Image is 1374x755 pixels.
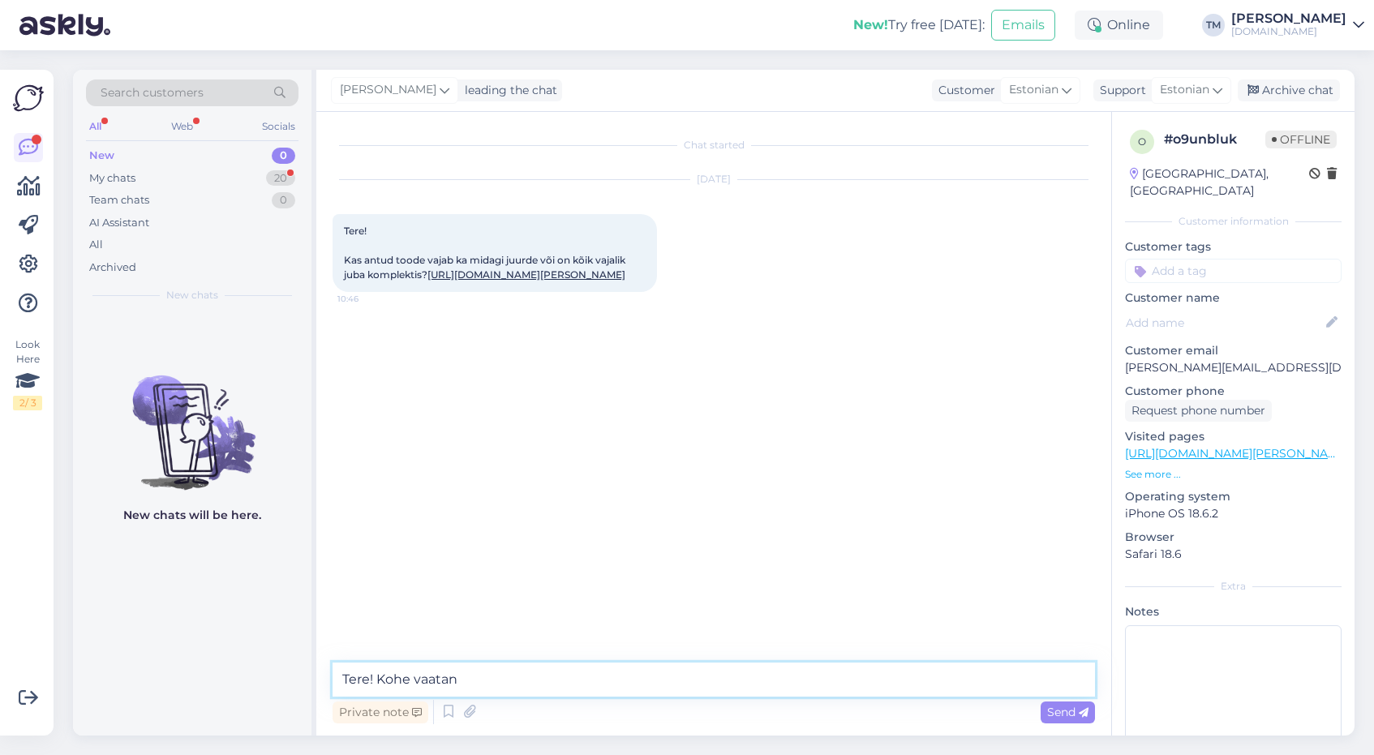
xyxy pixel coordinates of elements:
[333,663,1095,697] textarea: Tere! Kohe vaata
[458,82,557,99] div: leading the chat
[337,293,398,305] span: 10:46
[123,507,261,524] p: New chats will be here.
[1125,488,1342,505] p: Operating system
[1075,11,1163,40] div: Online
[1238,79,1340,101] div: Archive chat
[101,84,204,101] span: Search customers
[1125,546,1342,563] p: Safari 18.6
[89,237,103,253] div: All
[991,10,1055,41] button: Emails
[1125,290,1342,307] p: Customer name
[1125,359,1342,376] p: [PERSON_NAME][EMAIL_ADDRESS][DOMAIN_NAME]
[1125,428,1342,445] p: Visited pages
[259,116,298,137] div: Socials
[1130,165,1309,199] div: [GEOGRAPHIC_DATA], [GEOGRAPHIC_DATA]
[1125,400,1272,422] div: Request phone number
[86,116,105,137] div: All
[1125,259,1342,283] input: Add a tag
[89,192,149,208] div: Team chats
[168,116,196,137] div: Web
[266,170,295,187] div: 20
[333,138,1095,152] div: Chat started
[1125,579,1342,594] div: Extra
[272,192,295,208] div: 0
[853,17,888,32] b: New!
[89,170,135,187] div: My chats
[1231,12,1364,38] a: [PERSON_NAME][DOMAIN_NAME]
[1138,135,1146,148] span: o
[1265,131,1337,148] span: Offline
[1125,446,1349,461] a: [URL][DOMAIN_NAME][PERSON_NAME]
[1125,603,1342,620] p: Notes
[272,148,295,164] div: 0
[427,268,625,281] a: [URL][DOMAIN_NAME][PERSON_NAME]
[89,148,114,164] div: New
[1125,383,1342,400] p: Customer phone
[1231,12,1346,25] div: [PERSON_NAME]
[1093,82,1146,99] div: Support
[1009,81,1058,99] span: Estonian
[1125,214,1342,229] div: Customer information
[13,337,42,410] div: Look Here
[333,172,1095,187] div: [DATE]
[344,225,628,281] span: Tere! Kas antud toode vajab ka midagi juurde või on kõik vajalik juba komplektis?
[1047,705,1088,719] span: Send
[89,260,136,276] div: Archived
[932,82,995,99] div: Customer
[1125,238,1342,255] p: Customer tags
[13,396,42,410] div: 2 / 3
[1160,81,1209,99] span: Estonian
[1231,25,1346,38] div: [DOMAIN_NAME]
[853,15,985,35] div: Try free [DATE]:
[1125,342,1342,359] p: Customer email
[1126,314,1323,332] input: Add name
[1125,529,1342,546] p: Browser
[340,81,436,99] span: [PERSON_NAME]
[1202,14,1225,36] div: TM
[13,83,44,114] img: Askly Logo
[1125,467,1342,482] p: See more ...
[166,288,218,302] span: New chats
[89,215,149,231] div: AI Assistant
[333,701,428,723] div: Private note
[73,346,311,492] img: No chats
[1164,130,1265,149] div: # o9unbluk
[1125,505,1342,522] p: iPhone OS 18.6.2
